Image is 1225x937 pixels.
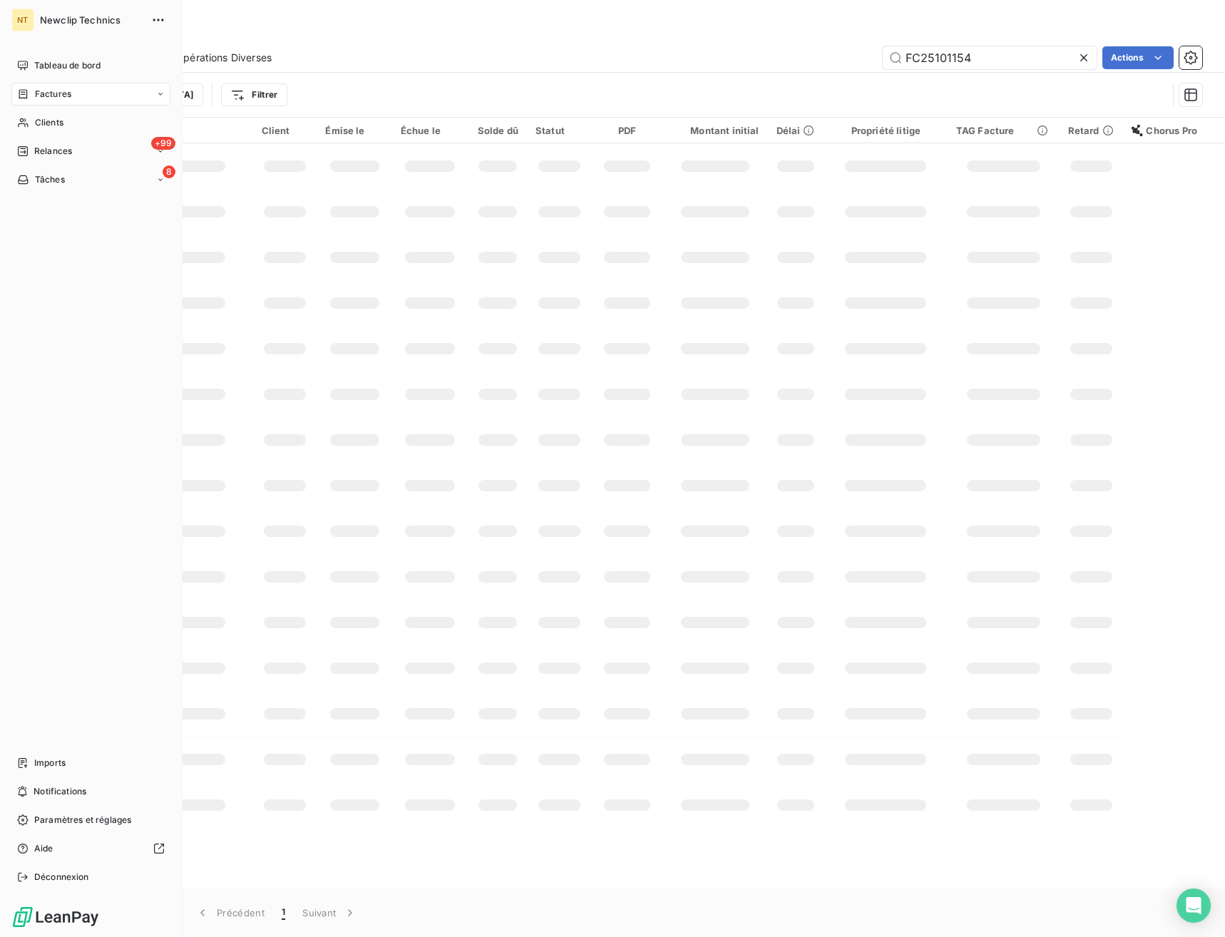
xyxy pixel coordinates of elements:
a: Aide [11,837,170,860]
span: Notifications [34,785,86,798]
button: Actions [1102,46,1174,69]
span: 8 [163,165,175,178]
div: NT [11,9,34,31]
span: Tableau de bord [34,59,101,72]
span: Factures [35,88,71,101]
div: Échue le [401,125,459,136]
div: Émise le [325,125,383,136]
div: Retard [1068,125,1115,136]
button: Suivant [294,898,366,928]
span: Imports [34,757,66,769]
span: Relances [34,145,72,158]
div: Open Intercom Messenger [1177,889,1211,923]
span: Tâches [35,173,65,186]
span: 1 [282,906,285,920]
div: Chorus Pro [1132,125,1216,136]
span: Aide [34,842,53,855]
div: Propriété litige [833,125,939,136]
div: Montant initial [671,125,759,136]
span: Clients [35,116,63,129]
button: Filtrer [221,83,287,106]
div: Délai [776,125,816,136]
button: Précédent [187,898,273,928]
span: +99 [151,137,175,150]
span: Paramètres et réglages [34,814,131,826]
div: Solde dû [476,125,518,136]
img: Logo LeanPay [11,906,100,928]
input: Rechercher [883,46,1097,69]
div: Client [262,125,309,136]
div: Statut [535,125,583,136]
span: Opérations Diverses [175,51,272,65]
button: 1 [273,898,294,928]
div: TAG Facture [956,125,1051,136]
div: PDF [600,125,654,136]
span: Déconnexion [34,871,89,884]
span: Newclip Technics [40,14,143,26]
